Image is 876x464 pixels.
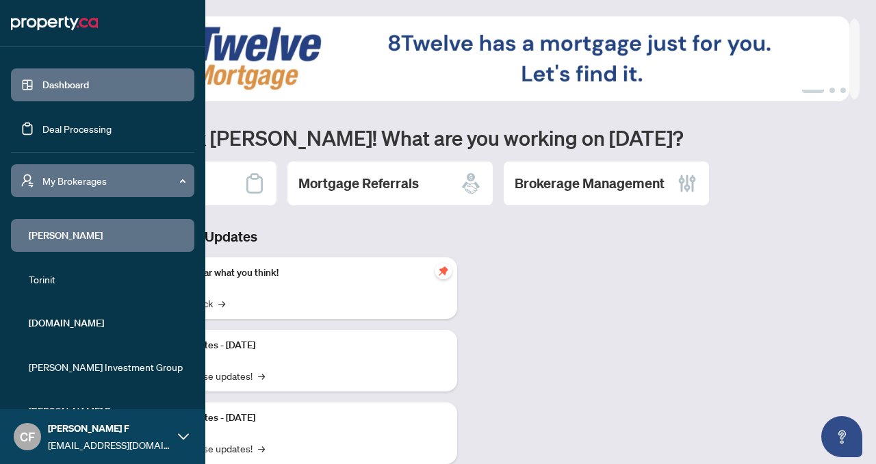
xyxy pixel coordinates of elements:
[42,123,112,135] a: Deal Processing
[802,88,824,93] button: 1
[71,227,457,246] h3: Brokerage & Industry Updates
[298,174,419,193] h2: Mortgage Referrals
[71,16,849,101] img: Slide 0
[144,411,446,426] p: Platform Updates - [DATE]
[258,441,265,456] span: →
[48,437,171,452] span: [EMAIL_ADDRESS][DOMAIN_NAME]
[11,12,98,34] img: logo
[515,174,665,193] h2: Brokerage Management
[42,79,89,91] a: Dashboard
[829,88,835,93] button: 2
[840,88,846,93] button: 3
[71,125,860,151] h1: Welcome back [PERSON_NAME]! What are you working on [DATE]?
[144,338,446,353] p: Platform Updates - [DATE]
[29,359,185,374] span: [PERSON_NAME] Investment Group
[435,263,452,279] span: pushpin
[821,416,862,457] button: Open asap
[42,173,185,188] span: My Brokerages
[258,368,265,383] span: →
[20,427,35,446] span: CF
[218,296,225,311] span: →
[144,266,446,281] p: We want to hear what you think!
[29,403,185,418] span: [PERSON_NAME] Pro
[48,421,171,436] span: [PERSON_NAME] F
[29,315,185,331] span: [DOMAIN_NAME]
[21,174,34,188] span: user-switch
[29,228,185,243] span: [PERSON_NAME]
[29,272,185,287] span: Torinit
